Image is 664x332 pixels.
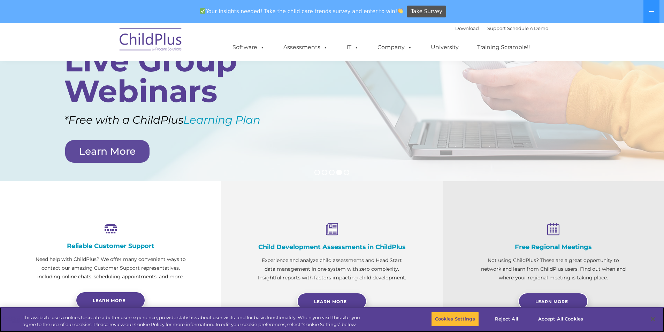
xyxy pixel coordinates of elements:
span: Last name [97,46,118,51]
p: Experience and analyze child assessments and Head Start data management in one system with zero c... [256,256,408,282]
img: ChildPlus by Procare Solutions [116,23,186,58]
a: Company [371,40,419,54]
img: 👏 [398,8,403,14]
h4: Reliable Customer Support [35,242,186,250]
a: Support [487,25,506,31]
h4: Free Regional Meetings [478,243,629,251]
font: | [455,25,548,31]
a: Training Scramble!! [470,40,537,54]
h4: Child Development Assessments in ChildPlus [256,243,408,251]
a: Learning Plan [183,113,260,126]
span: Learn More [535,299,568,304]
rs-layer: Live Group Webinars [64,45,280,107]
span: Phone number [97,75,127,80]
a: Download [455,25,479,31]
a: Learn More [518,293,588,310]
a: University [424,40,466,54]
button: Cookies Settings [431,312,479,326]
span: Take Survey [411,6,442,18]
span: Learn more [93,298,125,303]
button: Reject All [485,312,528,326]
rs-layer: *Free with a ChildPlus [64,110,299,130]
a: Learn More [65,140,150,163]
span: Learn More [314,299,347,304]
p: Not using ChildPlus? These are a great opportunity to network and learn from ChildPlus users. Fin... [478,256,629,282]
a: Software [226,40,272,54]
button: Accept All Cookies [534,312,587,326]
a: Learn More [297,293,367,310]
a: Learn more [76,292,145,309]
img: ✅ [200,8,205,14]
a: Assessments [276,40,335,54]
a: IT [339,40,366,54]
div: This website uses cookies to create a better user experience, provide statistics about user visit... [23,314,365,328]
a: Schedule A Demo [507,25,548,31]
a: Take Survey [407,6,446,18]
span: Your insights needed! Take the child care trends survey and enter to win! [197,5,406,18]
p: Need help with ChildPlus? We offer many convenient ways to contact our amazing Customer Support r... [35,255,186,281]
button: Close [645,311,661,327]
